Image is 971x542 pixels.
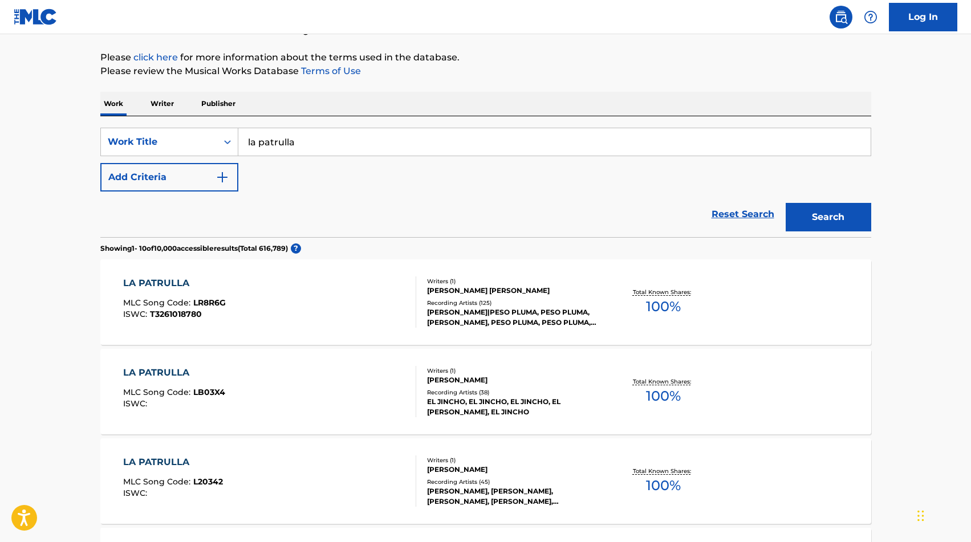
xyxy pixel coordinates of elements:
[427,375,599,385] div: [PERSON_NAME]
[123,387,193,397] span: MLC Song Code :
[834,10,848,24] img: search
[123,309,150,319] span: ISWC :
[633,288,694,296] p: Total Known Shares:
[917,499,924,533] div: Arrastrar
[100,163,238,191] button: Add Criteria
[123,366,225,380] div: LA PATRULLA
[427,478,599,486] div: Recording Artists ( 45 )
[889,3,957,31] a: Log In
[299,66,361,76] a: Terms of Use
[427,456,599,464] div: Writers ( 1 )
[646,386,681,406] span: 100 %
[123,455,223,469] div: LA PATRULLA
[427,307,599,328] div: [PERSON_NAME]|PESO PLUMA, PESO PLUMA,[PERSON_NAME], PESO PLUMA, PESO PLUMA,[PERSON_NAME], PESO PL...
[193,298,226,308] span: LR8R6G
[193,387,225,397] span: LB03X4
[150,309,202,319] span: T3261018780
[914,487,971,542] div: Widget de chat
[786,203,871,231] button: Search
[427,286,599,296] div: [PERSON_NAME] [PERSON_NAME]
[100,51,871,64] p: Please for more information about the terms used in the database.
[830,6,852,28] a: Public Search
[123,476,193,487] span: MLC Song Code :
[193,476,223,487] span: L20342
[864,10,877,24] img: help
[14,9,58,25] img: MLC Logo
[100,128,871,237] form: Search Form
[427,277,599,286] div: Writers ( 1 )
[123,276,226,290] div: LA PATRULLA
[100,243,288,254] p: Showing 1 - 10 of 10,000 accessible results (Total 616,789 )
[100,92,127,116] p: Work
[123,488,150,498] span: ISWC :
[123,398,150,409] span: ISWC :
[427,299,599,307] div: Recording Artists ( 125 )
[100,438,871,524] a: LA PATRULLAMLC Song Code:L20342ISWC:Writers (1)[PERSON_NAME]Recording Artists (45)[PERSON_NAME], ...
[123,298,193,308] span: MLC Song Code :
[914,487,971,542] iframe: Chat Widget
[427,486,599,507] div: [PERSON_NAME], [PERSON_NAME], [PERSON_NAME], [PERSON_NAME], [PERSON_NAME]
[291,243,301,254] span: ?
[646,475,681,496] span: 100 %
[633,467,694,475] p: Total Known Shares:
[427,397,599,417] div: EL JINCHO, EL JINCHO, EL JINCHO, EL [PERSON_NAME], EL JINCHO
[133,52,178,63] a: click here
[427,388,599,397] div: Recording Artists ( 38 )
[427,366,599,375] div: Writers ( 1 )
[100,259,871,345] a: LA PATRULLAMLC Song Code:LR8R6GISWC:T3261018780Writers (1)[PERSON_NAME] [PERSON_NAME]Recording Ar...
[100,64,871,78] p: Please review the Musical Works Database
[633,377,694,386] p: Total Known Shares:
[100,349,871,434] a: LA PATRULLAMLC Song Code:LB03X4ISWC:Writers (1)[PERSON_NAME]Recording Artists (38)EL JINCHO, EL J...
[108,135,210,149] div: Work Title
[859,6,882,28] div: Help
[427,464,599,475] div: [PERSON_NAME]
[216,170,229,184] img: 9d2ae6d4665cec9f34b9.svg
[706,202,780,227] a: Reset Search
[646,296,681,317] span: 100 %
[198,92,239,116] p: Publisher
[147,92,177,116] p: Writer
